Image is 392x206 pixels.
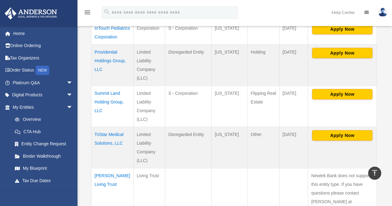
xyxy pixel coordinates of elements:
td: InTouch Pediatrics Corporation [91,20,134,44]
a: vertical_align_top [368,167,381,180]
td: Disregarded Entity [165,127,212,168]
td: Disregarded Entity [165,44,212,85]
td: Corporation [134,20,165,44]
a: Order StatusNEW [4,64,82,77]
a: Binder Walkthrough [9,150,79,162]
button: Apply Now [312,89,372,99]
td: Limited Liability Company (LLC) [134,127,165,168]
img: Anderson Advisors Platinum Portal [3,7,59,20]
span: arrow_drop_down [67,101,79,114]
td: S - Corporation [165,85,212,127]
a: Tax Due Dates [9,174,79,187]
td: Other [247,127,279,168]
a: Digital Productsarrow_drop_down [4,89,82,101]
td: [DATE] [279,20,308,44]
td: Limited Liability Company (LLC) [134,44,165,85]
i: menu [84,9,91,16]
img: User Pic [378,8,387,17]
a: Online Ordering [4,40,82,52]
a: My Blueprint [9,162,79,175]
td: [US_STATE] [212,127,248,168]
td: Holding [247,44,279,85]
i: vertical_align_top [371,169,378,177]
td: [DATE] [279,44,308,85]
a: Tax Organizers [4,52,82,64]
a: Platinum Q&Aarrow_drop_down [4,77,82,89]
td: [US_STATE] [212,44,248,85]
a: My Entitiesarrow_drop_down [4,101,79,113]
td: [US_STATE] [212,20,248,44]
span: arrow_drop_down [67,77,79,89]
td: [US_STATE] [212,85,248,127]
button: Apply Now [312,24,372,34]
div: NEW [36,66,49,75]
button: Apply Now [312,48,372,58]
a: CTA Hub [9,125,79,138]
td: Providential Holdings Group, LLC [91,44,134,85]
td: [DATE] [279,127,308,168]
span: arrow_drop_down [67,89,79,102]
a: Entity Change Request [9,138,79,150]
a: Home [4,27,82,40]
td: Limited Liability Company (LLC) [134,85,165,127]
td: S - Corporation [165,20,212,44]
td: Summit Land Holding Group, LLC [91,85,134,127]
a: menu [84,11,91,16]
td: Flipping Real Estate [247,85,279,127]
a: Overview [9,113,76,126]
td: TriStar Medical Solutions, LLC [91,127,134,168]
i: search [104,8,110,15]
td: [DATE] [279,85,308,127]
button: Apply Now [312,130,372,141]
